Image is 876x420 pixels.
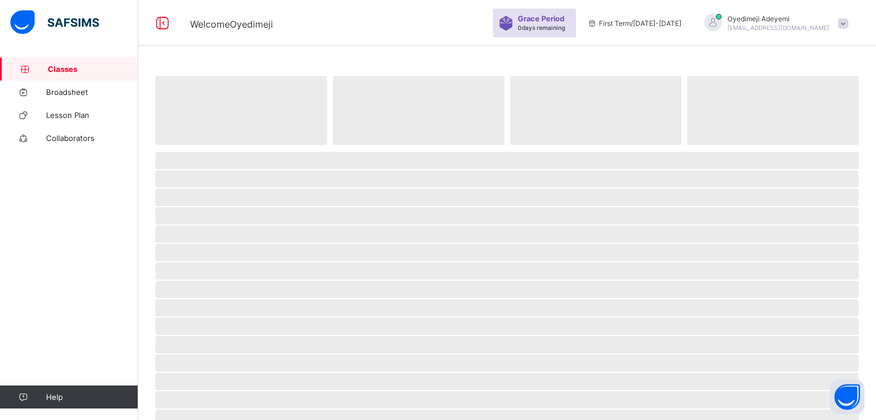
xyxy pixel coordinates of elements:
span: ‌ [156,373,859,390]
div: OyedimejiAdeyemi [693,14,854,33]
span: ‌ [156,207,859,224]
span: session/term information [587,19,681,28]
span: ‌ [156,318,859,335]
span: ‌ [156,336,859,353]
img: safsims [10,10,99,35]
span: ‌ [156,189,859,206]
span: Broadsheet [46,87,138,97]
span: Help [46,392,138,402]
span: 0 days remaining [518,24,565,31]
span: Oyedimeji Adeyemi [727,14,829,23]
span: ‌ [333,76,505,145]
span: Welcome Oyedimeji [190,18,273,30]
span: ‌ [156,170,859,188]
span: ‌ [156,299,859,316]
button: Open asap [830,380,864,414]
span: Lesson Plan [46,110,138,120]
span: ‌ [156,152,859,169]
span: [EMAIL_ADDRESS][DOMAIN_NAME] [727,24,829,31]
img: sticker-purple.71386a28dfed39d6af7621340158ba97.svg [499,16,513,30]
span: ‌ [156,244,859,261]
span: ‌ [156,76,327,145]
span: ‌ [156,226,859,243]
span: Grace Period [518,14,564,23]
span: Collaborators [46,133,138,143]
span: ‌ [156,391,859,408]
span: ‌ [510,76,682,145]
span: ‌ [687,76,859,145]
span: ‌ [156,354,859,372]
span: Classes [48,64,138,74]
span: ‌ [156,262,859,280]
span: ‌ [156,281,859,298]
